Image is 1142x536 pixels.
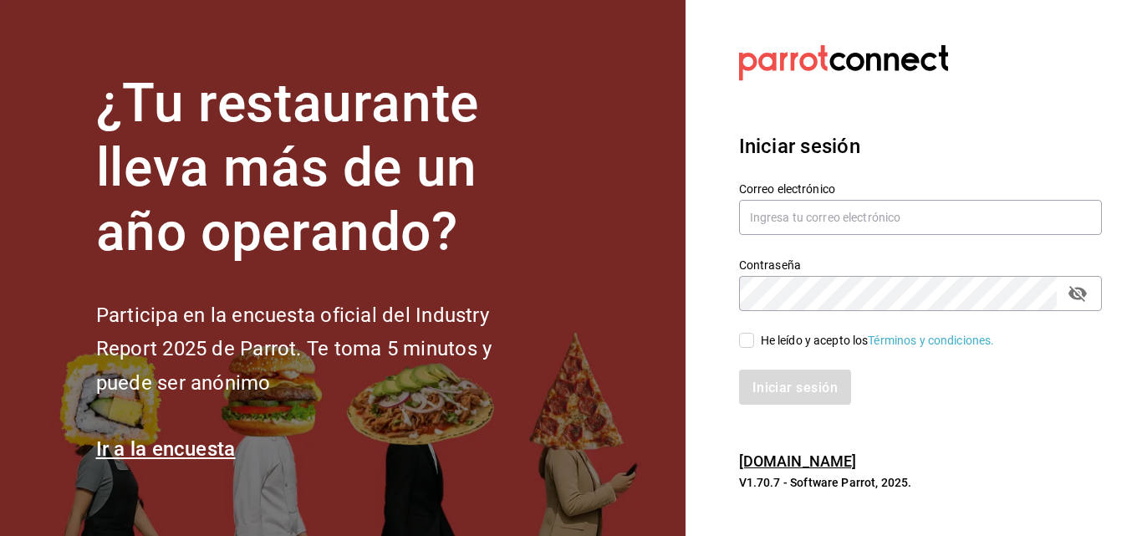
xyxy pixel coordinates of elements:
a: Ir a la encuesta [96,437,236,461]
input: Ingresa tu correo electrónico [739,200,1102,235]
font: ¿Tu restaurante lleva más de un año operando? [96,72,479,263]
a: [DOMAIN_NAME] [739,452,857,470]
font: Contraseña [739,258,801,272]
font: Participa en la encuesta oficial del Industry Report 2025 de Parrot. Te toma 5 minutos y puede se... [96,304,492,396]
font: V1.70.7 - Software Parrot, 2025. [739,476,912,489]
a: Términos y condiciones. [868,334,994,347]
font: Correo electrónico [739,182,835,196]
font: He leído y acepto los [761,334,869,347]
font: Iniciar sesión [739,135,860,158]
button: campo de contraseña [1063,279,1092,308]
